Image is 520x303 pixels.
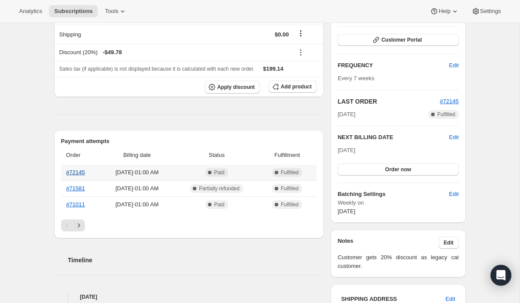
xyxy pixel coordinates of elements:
span: Edit [444,239,454,246]
nav: Pagination [61,219,317,231]
span: [DATE] · 01:00 AM [104,200,171,209]
span: Weekly on [338,199,458,207]
span: Every 7 weeks [338,75,374,81]
span: Edit [449,190,458,199]
div: Open Intercom Messenger [491,265,511,286]
a: #72145 [66,169,85,176]
span: Add product [281,83,312,90]
span: [DATE] [338,110,355,119]
h4: [DATE] [54,293,324,301]
span: [DATE] [338,208,355,215]
a: #71011 [66,201,85,208]
span: - $49.78 [103,48,122,57]
button: Customer Portal [338,34,458,46]
span: Customer gets 20% discount as legacy cat customer. [338,253,458,270]
span: Fulfilled [437,111,455,118]
button: Settings [466,5,506,17]
span: Fulfilled [281,201,299,208]
span: [DATE] · 01:00 AM [104,168,171,177]
button: Edit [449,133,458,142]
button: #72145 [440,97,458,106]
button: Shipping actions [294,29,308,38]
span: Settings [480,8,501,15]
span: Paid [214,169,224,176]
span: Fulfilled [281,185,299,192]
button: Edit [444,187,464,201]
button: Order now [338,163,458,176]
span: Paid [214,201,224,208]
button: Edit [444,59,464,72]
button: Next [73,219,85,231]
span: Order now [385,166,411,173]
span: Subscriptions [54,8,93,15]
span: Billing date [104,151,171,160]
span: $199.14 [263,65,283,72]
button: Subscriptions [49,5,98,17]
h6: Batching Settings [338,190,449,199]
h2: FREQUENCY [338,61,449,70]
span: Customer Portal [381,36,422,43]
button: Apply discount [205,81,260,94]
button: Help [425,5,464,17]
a: #72145 [440,98,458,104]
button: Analytics [14,5,47,17]
span: Edit [449,61,458,70]
span: Tools [105,8,118,15]
th: Shipping [54,25,154,44]
h3: Notes [338,237,439,249]
span: $0.00 [275,31,289,38]
h2: NEXT BILLING DATE [338,133,449,142]
span: [DATE] · 01:00 AM [104,184,171,193]
h2: Timeline [68,256,324,264]
th: Order [61,146,101,165]
span: [DATE] [338,147,355,153]
span: Sales tax (if applicable) is not displayed because it is calculated with each new order. [59,66,255,72]
a: #71581 [66,185,85,192]
span: Help [439,8,450,15]
span: Apply discount [217,84,255,91]
button: Tools [100,5,132,17]
button: Add product [269,81,317,93]
span: Fulfilled [281,169,299,176]
span: Fulfillment [263,151,312,160]
span: Partially refunded [199,185,239,192]
div: Discount (20%) [59,48,289,57]
h2: LAST ORDER [338,97,440,106]
h2: Payment attempts [61,137,317,146]
span: Analytics [19,8,42,15]
button: Edit [439,237,459,249]
span: Status [176,151,257,160]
